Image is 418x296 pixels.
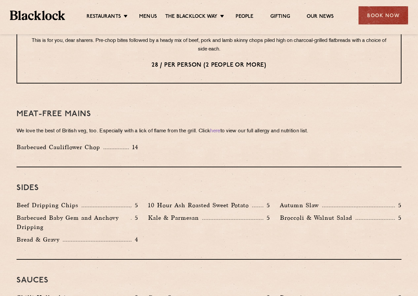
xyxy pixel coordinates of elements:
p: 5 [132,214,138,222]
h3: Meat-Free mains [17,110,401,118]
h3: Sauces [17,276,401,285]
p: This is for you, dear sharers. Pre-chop bites followed by a heady mix of beef, pork and lamb skin... [30,37,388,54]
p: 28 / per person (2 people or more) [30,61,388,70]
p: Beef Dripping Chips [17,201,82,210]
p: 5 [263,214,270,222]
p: 10 Hour Ash Roasted Sweet Potato [148,201,252,210]
p: Bread & Gravy [17,235,63,244]
a: Menus [139,14,157,21]
a: The Blacklock Way [165,14,217,21]
a: Restaurants [87,14,121,21]
p: Broccoli & Walnut Salad [280,213,356,222]
p: 5 [132,201,138,210]
h3: Sides [17,184,401,192]
div: Book Now [359,6,408,24]
p: Barbecued Cauliflower Chop [17,143,103,152]
p: 5 [263,201,270,210]
a: Gifting [270,14,290,21]
a: here [210,129,220,134]
img: BL_Textured_Logo-footer-cropped.svg [10,11,65,20]
p: 4 [132,235,138,244]
p: Kale & Parmesan [148,213,202,222]
p: Barbecued Baby Gem and Anchovy Dripping [17,213,131,232]
p: 5 [395,214,401,222]
a: Our News [307,14,334,21]
a: People [236,14,253,21]
p: We love the best of British veg, too. Especially with a lick of flame from the grill. Click to vi... [17,127,401,136]
p: 14 [129,143,138,151]
p: 5 [395,201,401,210]
p: Autumn Slaw [280,201,322,210]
